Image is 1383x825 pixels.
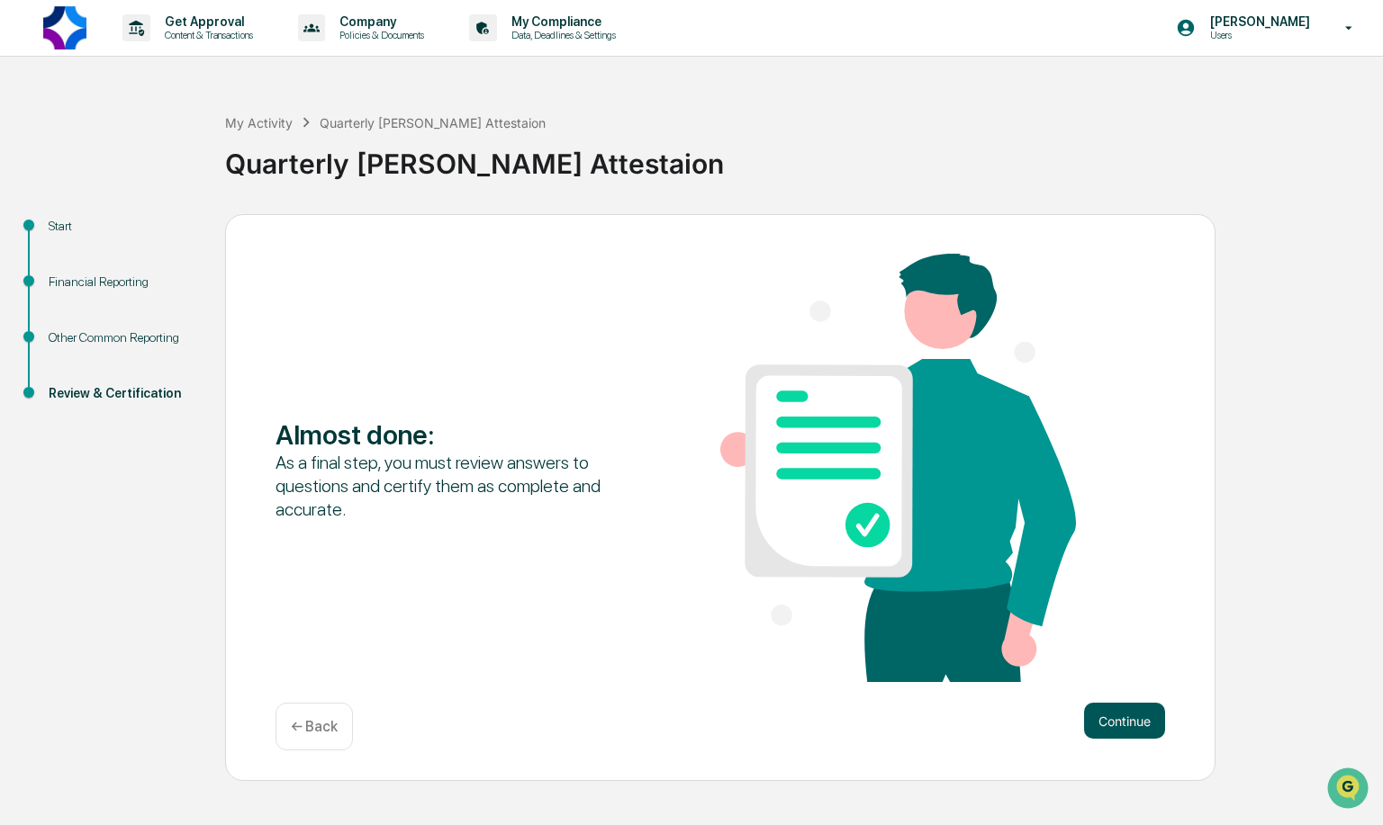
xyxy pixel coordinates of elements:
[276,451,631,521] div: As a final step, you must review answers to questions and certify them as complete and accurate.
[325,14,433,29] p: Company
[291,718,338,735] p: ← Back
[49,384,196,403] div: Review & Certification
[720,254,1076,682] img: Almost done
[11,254,121,286] a: 🔎Data Lookup
[150,29,262,41] p: Content & Transactions
[225,115,293,130] div: My Activity
[11,220,123,252] a: 🖐️Preclearance
[36,261,113,279] span: Data Lookup
[61,156,228,170] div: We're available if you need us!
[320,115,546,130] div: Quarterly [PERSON_NAME] Attestaion
[43,6,86,49] img: logo
[123,220,230,252] a: 🗄️Attestations
[179,305,218,318] span: Pylon
[18,229,32,243] div: 🖐️
[61,138,295,156] div: Start new chat
[18,38,328,67] p: How can we help?
[1196,29,1319,41] p: Users
[49,328,196,347] div: Other Common Reporting
[276,418,631,451] div: Almost done :
[18,263,32,277] div: 🔎
[1196,14,1319,29] p: [PERSON_NAME]
[49,217,196,236] div: Start
[49,273,196,291] div: Financial Reporting
[497,29,625,41] p: Data, Deadlines & Settings
[127,304,218,318] a: Powered byPylon
[149,227,223,245] span: Attestations
[36,227,116,245] span: Preclearance
[1084,703,1165,739] button: Continue
[225,133,1374,180] div: Quarterly [PERSON_NAME] Attestaion
[1325,766,1374,814] iframe: Open customer support
[306,143,328,165] button: Start new chat
[150,14,262,29] p: Get Approval
[325,29,433,41] p: Policies & Documents
[131,229,145,243] div: 🗄️
[18,138,50,170] img: 1746055101610-c473b297-6a78-478c-a979-82029cc54cd1
[497,14,625,29] p: My Compliance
